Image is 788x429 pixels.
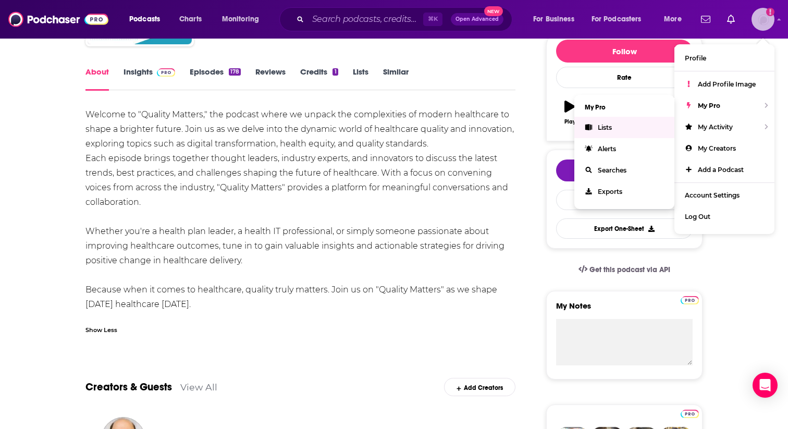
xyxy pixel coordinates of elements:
a: Contact This Podcast [556,190,693,210]
div: 1 [333,68,338,76]
a: InsightsPodchaser Pro [124,67,175,91]
a: View All [180,382,217,393]
ul: Show profile menu [674,44,774,234]
span: For Podcasters [592,12,642,27]
button: open menu [657,11,695,28]
span: New [484,6,503,16]
span: More [664,12,682,27]
button: Export One-Sheet [556,218,693,239]
button: Play [556,94,583,131]
img: Podchaser Pro [681,296,699,304]
button: tell me why sparkleTell Me Why [556,160,693,181]
span: Add a Podcast [698,166,744,174]
button: List [611,94,638,131]
span: Get this podcast via API [589,265,670,274]
button: open menu [526,11,587,28]
div: Search podcasts, credits, & more... [289,7,522,31]
a: Charts [173,11,208,28]
a: Profile [674,47,774,69]
a: Pro website [681,295,699,304]
a: Similar [383,67,409,91]
div: Play [564,119,575,125]
a: Pro website [681,408,699,418]
a: My Creators [674,138,774,159]
span: Open Advanced [455,17,499,22]
img: Podchaser - Follow, Share and Rate Podcasts [8,9,108,29]
a: Credits1 [300,67,338,91]
a: Add a Podcast [674,159,774,180]
button: Follow [556,40,693,63]
a: Show notifications dropdown [697,10,715,28]
a: Lists [353,67,368,91]
svg: Add a profile image [766,8,774,16]
div: Welcome to "Quality Matters," the podcast where we unpack the complexities of modern healthcare t... [85,107,515,312]
span: Logged in as mcorcoran [752,8,774,31]
a: Add Profile Image [674,73,774,95]
button: open menu [215,11,273,28]
div: 178 [229,68,241,76]
button: Show profile menu [752,8,774,31]
button: Bookmark [638,94,665,131]
button: Open AdvancedNew [451,13,503,26]
div: Rate [556,67,693,88]
a: Account Settings [674,185,774,206]
span: ⌘ K [423,13,442,26]
a: Reviews [255,67,286,91]
img: User Profile [752,8,774,31]
img: Podchaser Pro [681,410,699,418]
a: Show notifications dropdown [723,10,739,28]
a: Creators & Guests [85,381,172,394]
button: Apps [583,94,610,131]
img: Podchaser Pro [157,68,175,77]
label: My Notes [556,301,693,319]
span: My Activity [698,123,733,131]
span: Account Settings [685,191,740,199]
span: Add Profile Image [698,80,756,88]
span: Log Out [685,213,710,220]
a: Episodes178 [190,67,241,91]
span: Podcasts [129,12,160,27]
span: Monitoring [222,12,259,27]
input: Search podcasts, credits, & more... [308,11,423,28]
div: Add Creators [444,378,515,396]
span: Charts [179,12,202,27]
div: Open Intercom Messenger [753,373,778,398]
span: My Creators [698,144,736,152]
span: My Pro [698,102,720,109]
a: Get this podcast via API [570,257,679,283]
a: About [85,67,109,91]
span: For Business [533,12,574,27]
button: open menu [122,11,174,28]
span: Profile [685,54,706,62]
button: open menu [585,11,657,28]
